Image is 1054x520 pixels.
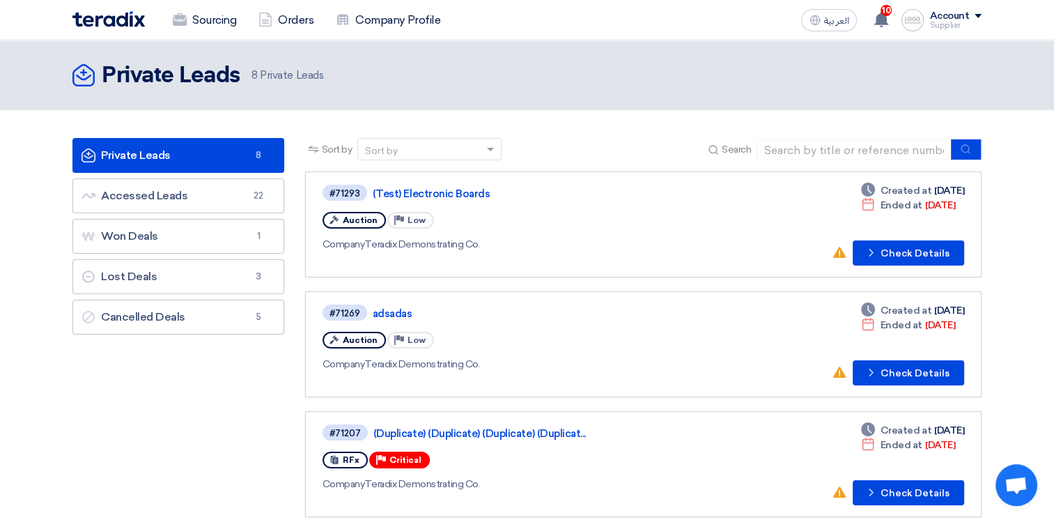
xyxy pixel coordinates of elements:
span: 8 [251,69,258,82]
span: Low [408,335,426,345]
span: Sort by [322,142,352,157]
div: Supplier [929,22,982,29]
span: Ended at [881,438,922,452]
span: Search [722,142,751,157]
a: Company Profile [325,5,451,36]
span: 5 [250,310,267,324]
a: Private Leads8 [72,138,284,173]
div: [DATE] [861,423,964,438]
span: Private Leads [251,68,323,84]
div: [DATE] [861,438,955,452]
div: #71207 [330,429,361,438]
span: [DATE] [878,318,955,332]
div: Teradix Demonstrating Co. [323,237,724,252]
a: Lost Deals3 [72,259,284,294]
span: 1 [250,229,267,243]
div: Teradix Demonstrating Co. [323,477,724,491]
span: 10 [881,5,892,16]
span: Ended at [881,318,922,332]
span: Company [323,358,365,370]
span: 22 [250,189,267,203]
div: Teradix Demonstrating Co. [323,357,724,372]
button: Check Details [853,480,964,505]
img: Teradix logo [72,11,145,27]
span: Created at [881,183,931,198]
div: Open chat [995,464,1037,506]
div: Sort by [365,144,398,158]
a: Cancelled Deals5 [72,300,284,335]
img: logoPlaceholder_1755177967591.jpg [901,9,924,31]
span: Created at [881,303,931,318]
span: Auction [343,335,378,345]
a: Accessed Leads22 [72,178,284,213]
a: Orders [247,5,325,36]
a: Sourcing [162,5,247,36]
span: Company [323,478,365,490]
span: Auction [343,215,378,225]
span: 8 [250,148,267,162]
button: Check Details [853,240,964,266]
div: #71293 [330,189,360,198]
input: Search by title or reference number [757,139,952,160]
a: (Test) Electronic Boards [373,188,721,200]
div: #71269 [330,309,360,318]
span: Low [408,215,426,225]
a: Won Deals1 [72,219,284,254]
span: Critical [389,455,421,465]
div: Account [929,10,969,22]
span: 3 [250,270,267,284]
span: Ended at [881,198,922,213]
div: [DATE] [861,183,964,198]
span: العربية [823,16,848,26]
span: RFx [343,455,359,465]
span: Created at [881,423,931,438]
div: [DATE] [861,303,964,318]
span: [DATE] [878,198,955,213]
span: Company [323,238,365,250]
button: Check Details [853,360,964,385]
h2: Private Leads [102,62,240,90]
a: (Duplicate) (Duplicate) (Duplicate) (Duplicat... [373,427,722,440]
button: العربية [801,9,857,31]
a: adsadas [373,307,721,320]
